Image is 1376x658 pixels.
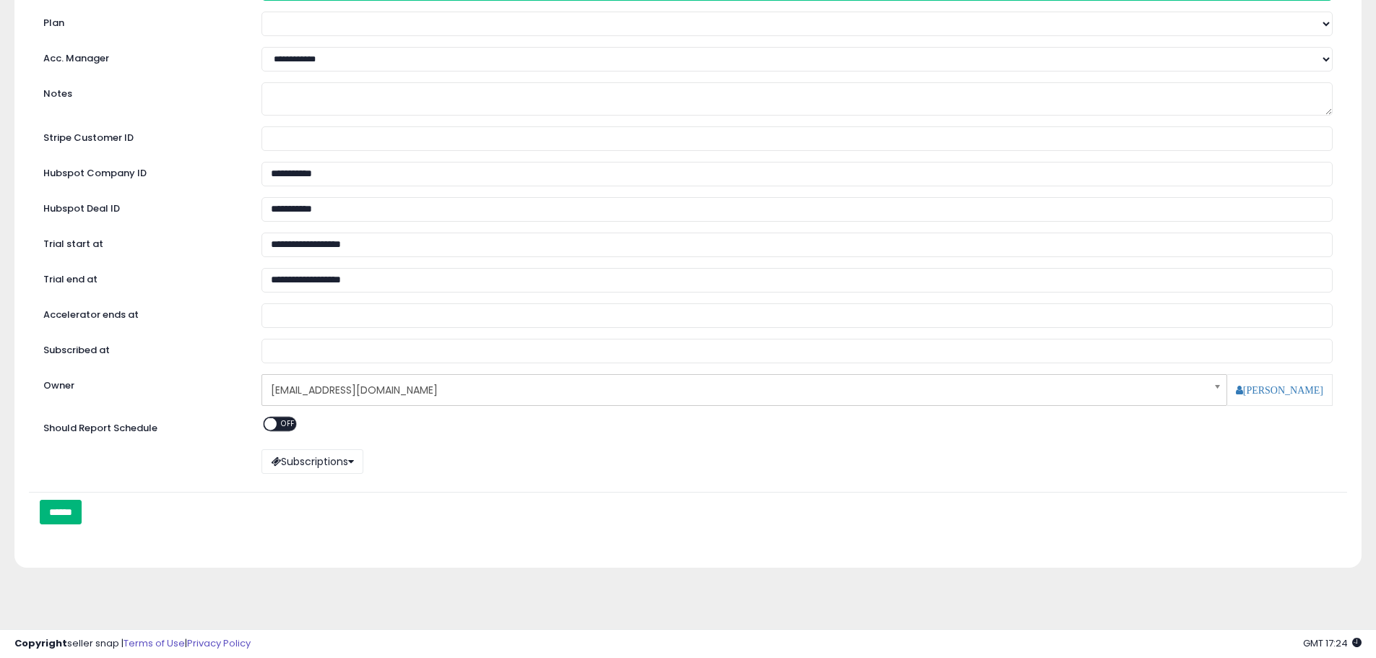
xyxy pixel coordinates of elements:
[43,422,157,436] label: Should Report Schedule
[261,449,363,474] button: Subscriptions
[124,636,185,650] a: Terms of Use
[14,637,251,651] div: seller snap | |
[33,82,251,101] label: Notes
[271,378,1198,402] span: [EMAIL_ADDRESS][DOMAIN_NAME]
[14,636,67,650] strong: Copyright
[1303,636,1362,650] span: 2025-09-17 17:24 GMT
[43,379,74,393] label: Owner
[1236,385,1323,395] a: [PERSON_NAME]
[33,339,251,358] label: Subscribed at
[33,233,251,251] label: Trial start at
[33,47,251,66] label: Acc. Manager
[33,162,251,181] label: Hubspot Company ID
[277,417,300,430] span: OFF
[33,197,251,216] label: Hubspot Deal ID
[33,268,251,287] label: Trial end at
[33,12,251,30] label: Plan
[187,636,251,650] a: Privacy Policy
[33,303,251,322] label: Accelerator ends at
[33,126,251,145] label: Stripe Customer ID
